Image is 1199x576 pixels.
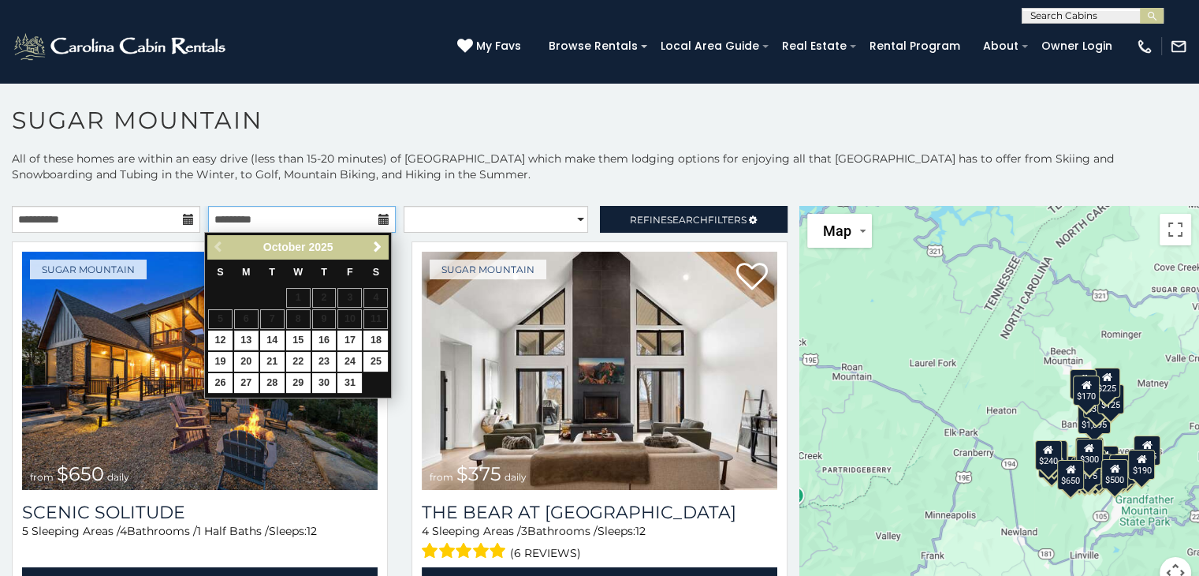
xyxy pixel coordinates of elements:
span: 12 [307,524,317,538]
img: Scenic Solitude [22,252,378,490]
a: 15 [286,331,311,350]
div: $500 [1100,459,1127,489]
div: $300 [1075,438,1102,468]
span: Next [371,241,384,253]
div: $225 [1041,442,1067,472]
a: RefineSearchFilters [600,206,788,233]
div: $155 [1133,436,1160,466]
span: Sunday [217,267,223,278]
img: White-1-2.png [12,31,230,62]
button: Toggle fullscreen view [1160,214,1191,245]
div: $240 [1034,439,1061,469]
div: $125 [1097,384,1123,414]
div: $1,095 [1078,404,1111,434]
div: $350 [1081,457,1108,487]
div: $190 [1128,449,1155,479]
a: 28 [260,373,285,393]
a: 16 [312,331,337,350]
a: 23 [312,352,337,372]
a: About [975,34,1026,58]
div: $345 [1114,454,1141,484]
span: $650 [57,462,104,485]
a: 21 [260,352,285,372]
div: $350 [1082,387,1109,417]
span: $375 [456,462,501,485]
a: The Bear At Sugar Mountain from $375 daily [422,252,777,490]
span: Search [667,214,708,226]
div: $200 [1091,446,1118,476]
div: $190 [1074,437,1101,467]
a: The Bear At [GEOGRAPHIC_DATA] [422,502,777,523]
a: Browse Rentals [541,34,646,58]
span: Tuesday [269,267,275,278]
span: Wednesday [293,267,303,278]
span: 3 [521,524,527,538]
div: $650 [1057,459,1084,489]
a: Rental Program [862,34,968,58]
a: Scenic Solitude from $650 daily [22,252,378,490]
span: Refine Filters [630,214,747,226]
span: Thursday [321,267,327,278]
span: 12 [635,524,646,538]
a: My Favs [457,38,525,55]
a: Sugar Mountain [430,260,546,279]
a: 13 [234,331,259,350]
a: 12 [208,331,233,350]
h3: The Bear At Sugar Mountain [422,502,777,523]
a: 22 [286,352,311,372]
span: 2025 [308,241,333,253]
a: 31 [337,373,362,393]
span: Saturday [373,267,379,278]
a: Sugar Mountain [30,260,147,279]
span: My Favs [476,38,521,54]
div: $195 [1108,454,1135,484]
a: Scenic Solitude [22,502,378,523]
button: Change map style [807,214,872,248]
span: from [430,471,453,483]
a: Next [367,238,387,257]
span: daily [107,471,129,483]
a: 18 [363,331,388,350]
img: The Bear At Sugar Mountain [422,252,777,490]
span: daily [505,471,527,483]
a: 24 [337,352,362,372]
span: Friday [347,267,353,278]
a: Local Area Guide [653,34,767,58]
a: 29 [286,373,311,393]
div: $175 [1074,455,1100,485]
a: 20 [234,352,259,372]
div: $240 [1070,369,1097,399]
div: $265 [1076,437,1103,467]
span: 4 [422,524,429,538]
div: Sleeping Areas / Bathrooms / Sleeps: [22,523,378,563]
span: 1 Half Baths / [197,524,269,538]
a: 17 [337,331,362,350]
div: $210 [1040,439,1067,469]
img: mail-regular-white.png [1170,38,1187,55]
span: from [30,471,54,483]
span: Map [823,223,851,239]
a: Owner Login [1033,34,1120,58]
div: Sleeping Areas / Bathrooms / Sleeps: [422,523,777,563]
span: (6 reviews) [510,543,581,563]
a: 26 [208,373,233,393]
a: 14 [260,331,285,350]
div: $155 [1071,456,1098,486]
a: 19 [208,352,233,372]
span: Monday [242,267,251,278]
span: 4 [120,524,127,538]
a: Real Estate [774,34,855,58]
span: October [263,241,306,253]
a: 25 [363,352,388,372]
div: $225 [1093,368,1120,398]
img: phone-regular-white.png [1136,38,1153,55]
a: 30 [312,373,337,393]
div: $355 [1038,447,1065,477]
div: $170 [1072,375,1099,405]
span: 5 [22,524,28,538]
a: Add to favorites [736,261,768,294]
a: 27 [234,373,259,393]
